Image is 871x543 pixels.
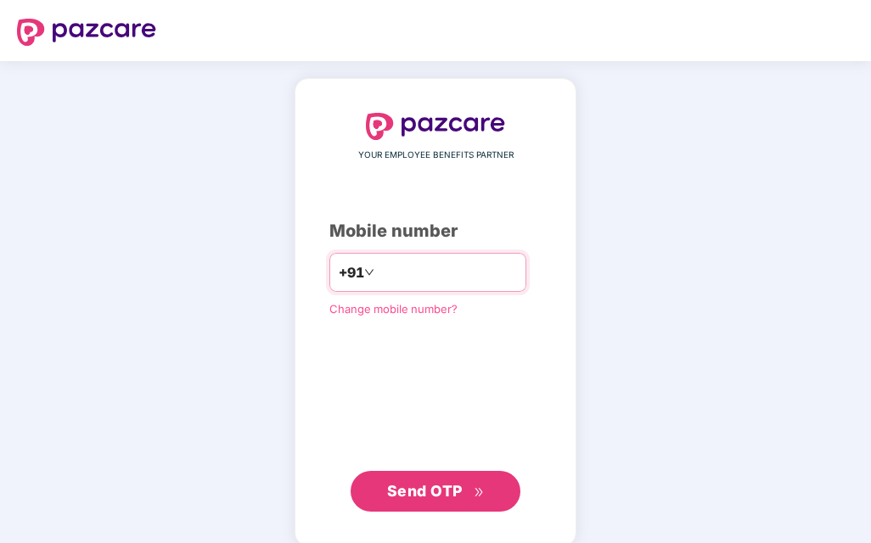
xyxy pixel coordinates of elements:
[339,262,364,283] span: +91
[329,218,542,244] div: Mobile number
[351,471,520,512] button: Send OTPdouble-right
[474,487,485,498] span: double-right
[358,148,514,162] span: YOUR EMPLOYEE BENEFITS PARTNER
[364,267,374,277] span: down
[387,482,463,500] span: Send OTP
[329,302,458,316] a: Change mobile number?
[17,19,156,46] img: logo
[366,113,505,140] img: logo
